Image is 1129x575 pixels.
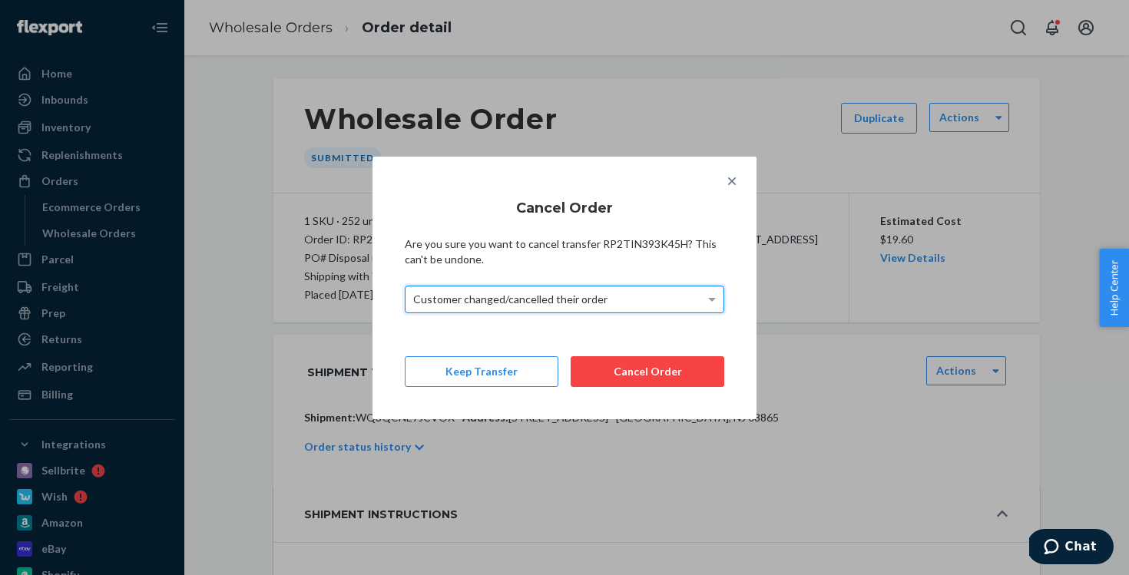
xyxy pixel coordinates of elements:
button: Keep Transfer [405,356,558,387]
button: Cancel Order [571,356,724,387]
span: Chat [36,11,68,25]
p: Are you sure you want to cancel transfer RP2TIN393K45H? This can't be undone. [405,236,724,267]
h3: Cancel Order [516,198,613,218]
span: Customer changed/cancelled their order [413,292,608,306]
